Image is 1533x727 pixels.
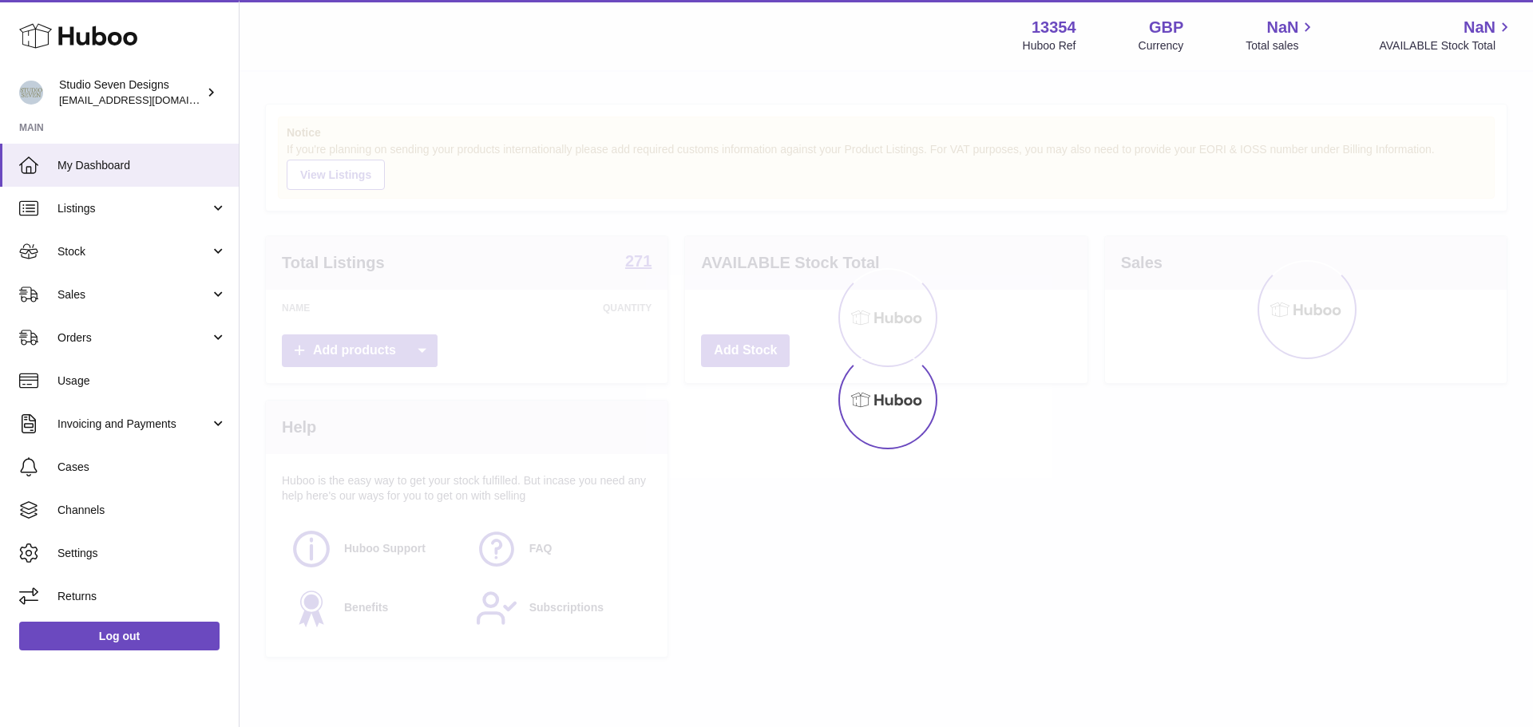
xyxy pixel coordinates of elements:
span: NaN [1464,17,1495,38]
a: NaN Total sales [1246,17,1317,53]
span: Sales [57,287,210,302]
span: My Dashboard [57,158,227,173]
span: Usage [57,373,227,389]
img: internalAdmin-13354@internal.huboo.com [19,81,43,105]
span: Settings [57,546,227,561]
span: [EMAIL_ADDRESS][DOMAIN_NAME] [59,93,235,106]
strong: 13354 [1032,17,1076,38]
span: Total sales [1246,38,1317,53]
strong: GBP [1149,17,1183,38]
span: Stock [57,244,210,259]
span: Invoicing and Payments [57,417,210,432]
span: NaN [1266,17,1298,38]
div: Studio Seven Designs [59,77,203,108]
span: Cases [57,460,227,475]
a: NaN AVAILABLE Stock Total [1379,17,1514,53]
span: Listings [57,201,210,216]
span: AVAILABLE Stock Total [1379,38,1514,53]
a: Log out [19,622,220,650]
span: Channels [57,503,227,518]
span: Orders [57,330,210,346]
div: Currency [1139,38,1184,53]
div: Huboo Ref [1023,38,1076,53]
span: Returns [57,589,227,604]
